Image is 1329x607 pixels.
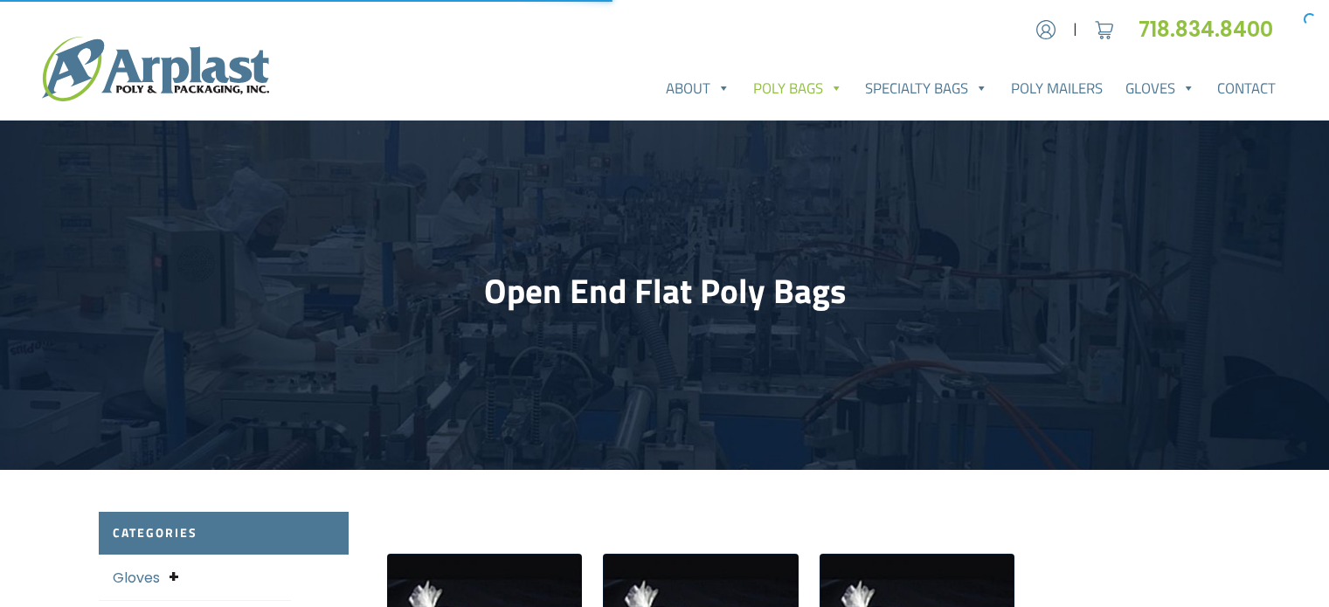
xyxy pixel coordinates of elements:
a: Specialty Bags [855,71,1000,106]
h2: Categories [99,512,349,555]
img: logo [42,37,269,101]
a: Poly Mailers [1000,71,1114,106]
a: Gloves [1114,71,1207,106]
a: Contact [1206,71,1287,106]
a: 718.834.8400 [1139,15,1287,44]
a: Poly Bags [742,71,855,106]
h1: Open End Flat Poly Bags [99,271,1231,312]
a: Gloves [113,568,160,588]
span: | [1073,19,1077,40]
a: About [654,71,742,106]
